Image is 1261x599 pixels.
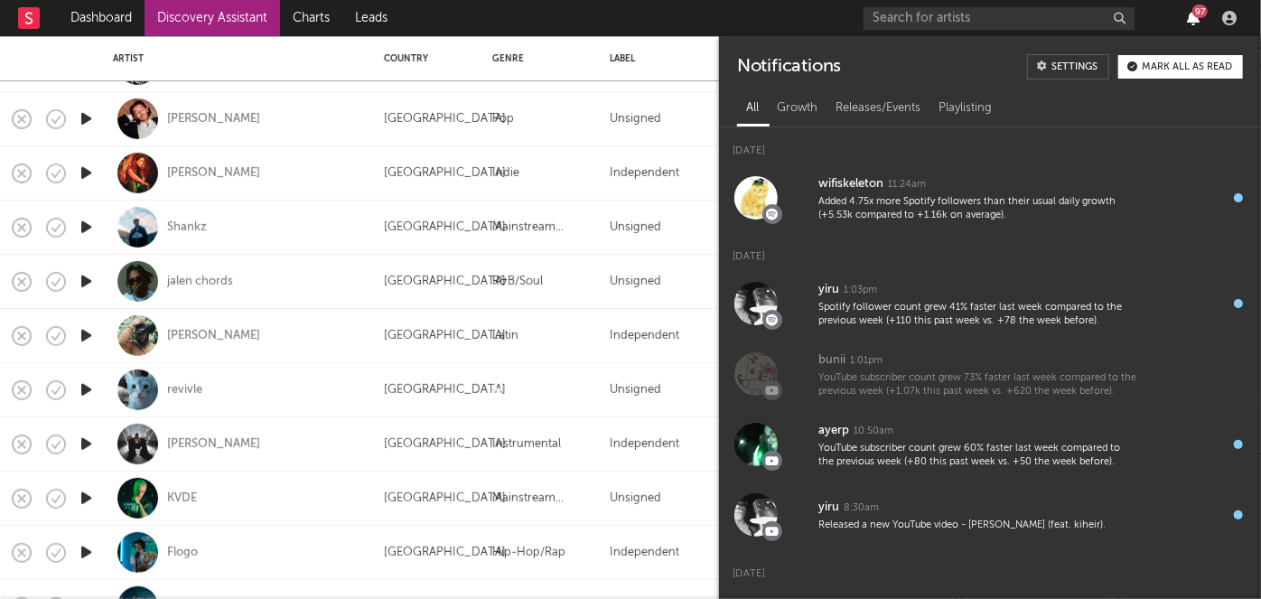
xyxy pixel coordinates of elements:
div: [GEOGRAPHIC_DATA] [384,541,506,563]
a: wifiskeleton11:24amAdded 4.75x more Spotify followers than their usual daily growth (+5.53k compa... [719,163,1261,233]
div: [DATE] [719,233,1261,268]
div: Unsigned [610,487,661,509]
div: Genre [492,53,583,64]
div: 11:24am [888,178,926,192]
div: yiru [818,497,839,519]
div: Latin [492,324,518,346]
a: yiru1:03pmSpotify follower count grew 41% faster last week compared to the previous week (+110 th... [719,268,1261,339]
div: Pop [492,108,514,129]
div: YouTube subscriber count grew 60% faster last week compared to the previous week (+80 this past w... [818,442,1136,470]
a: Settings [1027,54,1109,80]
div: Independent [610,162,679,183]
div: Independent [610,541,679,563]
a: jalen chords [167,273,233,289]
div: Added 4.75x more Spotify followers than their usual daily growth (+5.53k compared to +1.16k on av... [818,195,1136,223]
div: All [737,93,768,124]
div: Notifications [737,54,841,80]
div: 1:03pm [844,284,877,297]
div: Spotify follower count grew 41% faster last week compared to the previous week (+110 this past we... [818,301,1136,329]
div: Hip-Hop/Rap [492,541,565,563]
div: 1:01pm [850,354,883,368]
a: revivle [167,381,202,398]
div: [GEOGRAPHIC_DATA] [384,324,506,346]
div: [DATE] [719,550,1261,585]
a: [PERSON_NAME] [167,327,260,343]
div: Released a new YouTube video - [PERSON_NAME] (feat. kiheir). [818,519,1136,532]
a: yiru8:30amReleased a new YouTube video - [PERSON_NAME] (feat. kiheir). [719,480,1261,550]
div: Mainstream Electronic [492,216,592,238]
div: [DATE] [719,127,1261,163]
button: 97 [1187,11,1200,25]
div: wifiskeleton [818,173,883,195]
div: Mark all as read [1142,62,1232,72]
div: Growth [768,93,827,124]
div: [GEOGRAPHIC_DATA] [384,270,506,292]
a: bunii1:01pmYouTube subscriber count grew 73% faster last week compared to the previous week (+1.0... [719,339,1261,409]
div: Unsigned [610,216,661,238]
div: ayerp [818,420,849,442]
div: Mainstream Electronic [492,487,592,509]
div: [GEOGRAPHIC_DATA] [384,108,506,129]
a: ayerp10:50amYouTube subscriber count grew 60% faster last week compared to the previous week (+80... [719,409,1261,480]
div: [GEOGRAPHIC_DATA] [384,379,506,400]
a: Shankz [167,219,207,235]
a: KVDE [167,490,197,506]
div: Releases/Events [827,93,929,124]
div: bunii [818,350,845,371]
div: 8:30am [844,501,879,515]
div: Independent [610,433,679,454]
a: Flogo [167,544,198,560]
div: R&B/Soul [492,270,543,292]
button: Mark all as read [1118,55,1243,79]
div: [GEOGRAPHIC_DATA] [384,433,506,454]
div: Independent [610,324,679,346]
div: Unsigned [610,270,661,292]
a: [PERSON_NAME] [167,435,260,452]
div: yiru [818,279,839,301]
div: YouTube subscriber count grew 73% faster last week compared to the previous week (+1.07k this pas... [818,371,1136,399]
div: Indie [492,162,519,183]
div: Unsigned [610,379,661,400]
div: Country [384,53,465,64]
div: Playlisting [929,93,1001,124]
div: Unsigned [610,108,661,129]
a: [PERSON_NAME] [167,164,260,181]
div: 10:50am [854,425,893,438]
div: Label [610,53,714,64]
div: [GEOGRAPHIC_DATA] [384,162,506,183]
input: Search for artists [864,7,1135,30]
div: 97 [1192,5,1208,18]
div: [GEOGRAPHIC_DATA] [384,487,506,509]
div: Settings [1051,62,1098,72]
div: [GEOGRAPHIC_DATA] [384,216,506,238]
a: [PERSON_NAME] [167,110,260,126]
div: Instrumental [492,433,561,454]
div: Artist [113,53,357,64]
